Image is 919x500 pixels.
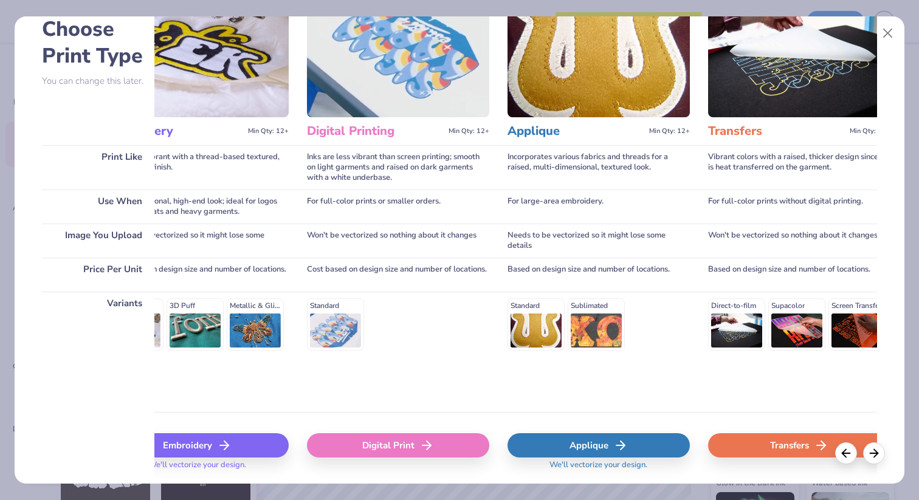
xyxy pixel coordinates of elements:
div: Embroidery [106,433,289,457]
h3: Digital Printing [307,123,444,139]
div: For a professional, high-end look; ideal for logos and text on hats and heavy garments. [106,190,289,224]
div: Won't be vectorized so nothing about it changes [708,224,890,258]
div: Won't be vectorized so nothing about it changes [307,224,489,258]
h3: Transfers [708,123,845,139]
h3: Embroidery [106,123,243,139]
div: Needs to be vectorized so it might lose some details [106,224,289,258]
span: We'll vectorize your design. [545,460,652,478]
div: For full-color prints or smaller orders. [307,190,489,224]
div: For full-color prints without digital printing. [708,190,890,224]
div: Incorporates various fabrics and threads for a raised, multi-dimensional, textured look. [508,145,690,190]
span: Min Qty: 12+ [850,127,890,135]
span: Min Qty: 12+ [248,127,289,135]
div: Transfers [708,433,890,457]
div: Based on design size and number of locations. [708,258,890,292]
span: Min Qty: 12+ [449,127,489,135]
div: Digital Print [307,433,489,457]
span: Min Qty: 12+ [649,127,690,135]
div: Colors are vibrant with a thread-based textured, high-quality finish. [106,145,289,190]
div: Based on design size and number of locations. [508,258,690,292]
div: Variants [42,292,154,412]
div: Applique [508,433,690,457]
div: Price Per Unit [42,258,154,292]
div: For large-area embroidery. [508,190,690,224]
div: Use When [42,190,154,224]
div: Cost based on design size and number of locations. [307,258,489,292]
span: We'll vectorize your design. [143,460,251,478]
p: You can change this later. [42,76,154,86]
div: Vibrant colors with a raised, thicker design since it is heat transferred on the garment. [708,145,890,190]
h2: Choose Print Type [42,16,154,69]
div: Image You Upload [42,224,154,258]
div: Print Like [42,145,154,190]
div: Needs to be vectorized so it might lose some details [508,224,690,258]
div: Inks are less vibrant than screen printing; smooth on light garments and raised on dark garments ... [307,145,489,190]
h3: Applique [508,123,644,139]
div: Cost based on design size and number of locations. [106,258,289,292]
button: Close [876,22,900,45]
